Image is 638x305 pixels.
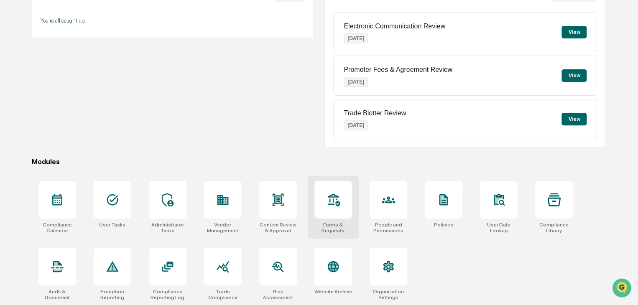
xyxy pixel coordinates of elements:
span: Preclearance [17,105,54,114]
div: Website Archive [314,289,352,295]
div: Content Review & Approval [259,222,297,234]
div: People and Permissions [370,222,407,234]
div: Administrator Tasks [149,222,186,234]
div: Forms & Requests [314,222,352,234]
span: Attestations [69,105,104,114]
a: 🗄️Attestations [57,102,107,117]
div: Vendor Management [204,222,242,234]
div: Organization Settings [370,289,407,300]
div: 🖐️ [8,106,15,113]
div: Risk Assessment [259,289,297,300]
span: Pylon [83,142,101,148]
div: We're available if you need us! [28,72,106,79]
button: View [561,113,587,125]
button: View [561,26,587,38]
div: Start new chat [28,64,137,72]
div: Audit & Document Logs [38,289,76,300]
p: Trade Blotter Review [344,109,406,117]
a: Powered byPylon [59,141,101,148]
p: You're all caught up! [41,18,304,24]
div: Compliance Calendar [38,222,76,234]
p: [DATE] [344,120,368,130]
p: Promoter Fees & Agreement Review [344,66,452,74]
div: 🗄️ [61,106,67,113]
p: Electronic Communication Review [344,23,445,30]
a: 🖐️Preclearance [5,102,57,117]
p: [DATE] [344,77,368,87]
a: 🔎Data Lookup [5,118,56,133]
p: [DATE] [344,33,368,43]
div: Exception Reporting [94,289,131,300]
span: Data Lookup [17,121,53,130]
img: 1746055101610-c473b297-6a78-478c-a979-82029cc54cd1 [8,64,23,79]
div: User Data Lookup [480,222,518,234]
iframe: Open customer support [611,277,634,300]
div: User Tasks [99,222,125,228]
div: Policies [434,222,453,228]
p: How can we help? [8,18,152,31]
button: View [561,69,587,82]
div: Compliance Library [535,222,573,234]
div: Trade Compliance [204,289,242,300]
div: 🔎 [8,122,15,129]
div: Modules [32,158,606,166]
button: Start new chat [142,66,152,76]
div: Compliance Reporting Log [149,289,186,300]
